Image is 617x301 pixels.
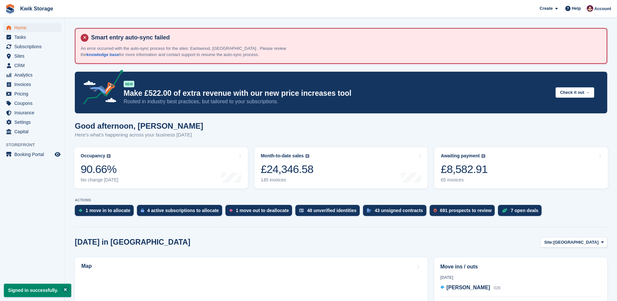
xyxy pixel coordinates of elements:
a: 4 active subscriptions to allocate [137,205,225,219]
span: Booking Portal [14,150,53,159]
img: stora-icon-8386f47178a22dfd0bd8f6a31ec36ba5ce8667c1dd55bd0f319d3a0aa187defe.svg [5,4,15,14]
span: [PERSON_NAME] [447,285,490,290]
span: Coupons [14,99,53,108]
span: 028 [494,286,500,290]
img: deal-1b604bf984904fb50ccaf53a9ad4b4a5d6e5aea283cecdc64d6e3604feb123c2.svg [502,208,507,213]
p: An error occurred with the auto-sync process for the sites: Earlswood, [GEOGRAPHIC_DATA] . Please... [81,45,308,58]
img: move_ins_to_allocate_icon-fdf77a2bb77ea45bf5b3d319d69a93e2d87916cf1d5bf7949dd705db3b84f3ca.svg [79,208,82,212]
a: 1 move in to allocate [75,205,137,219]
div: 43 unsigned contracts [375,208,423,213]
span: Analytics [14,70,53,79]
div: 65 invoices [441,177,488,183]
a: Kwik Storage [18,3,56,14]
div: £8,582.91 [441,163,488,176]
img: icon-info-grey-7440780725fd019a000dd9b08b2336e03edf1995a4989e88bcd33f0948082b44.svg [107,154,111,158]
a: 48 unverified identities [295,205,363,219]
img: verify_identity-adf6edd0f0f0b5bbfe63781bf79b02c33cf7c696d77639b501bdc392416b5a36.svg [299,208,304,212]
a: menu [3,108,61,117]
span: Help [572,5,581,12]
img: prospect-51fa495bee0391a8d652442698ab0144808aea92771e9ea1ae160a38d050c398.svg [434,208,437,212]
a: menu [3,70,61,79]
div: 691 prospects to review [440,208,492,213]
div: 48 unverified identities [307,208,356,213]
p: Rooted in industry best practices, but tailored to your subscriptions. [124,98,550,105]
div: £24,346.58 [261,163,314,176]
div: 1 move out to deallocate [236,208,289,213]
h2: [DATE] in [GEOGRAPHIC_DATA] [75,238,190,247]
span: Pricing [14,89,53,98]
div: 1 move in to allocate [86,208,130,213]
a: menu [3,61,61,70]
a: menu [3,42,61,51]
span: Invoices [14,80,53,89]
a: knowledge base [87,52,119,57]
span: Site: [544,239,553,246]
span: Capital [14,127,53,136]
a: menu [3,23,61,32]
a: Awaiting payment £8,582.91 65 invoices [434,147,608,189]
a: 691 prospects to review [430,205,498,219]
span: Create [540,5,553,12]
span: [GEOGRAPHIC_DATA] [553,239,598,246]
div: 4 active subscriptions to allocate [147,208,219,213]
img: ellie tragonette [587,5,593,12]
p: Here's what's happening across your business [DATE] [75,131,203,139]
a: 7 open deals [498,205,545,219]
div: NEW [124,81,134,87]
div: 145 invoices [261,177,314,183]
span: Account [594,6,611,12]
span: Settings [14,118,53,127]
span: Sites [14,51,53,61]
div: 7 open deals [511,208,538,213]
p: ACTIONS [75,198,607,202]
a: Month-to-date sales £24,346.58 145 invoices [254,147,428,189]
button: Site: [GEOGRAPHIC_DATA] [541,237,607,248]
span: Subscriptions [14,42,53,51]
img: active_subscription_to_allocate_icon-d502201f5373d7db506a760aba3b589e785aa758c864c3986d89f69b8ff3... [141,208,144,212]
a: 43 unsigned contracts [363,205,430,219]
div: Awaiting payment [441,153,480,159]
div: No change [DATE] [81,177,118,183]
a: Preview store [54,150,61,158]
a: menu [3,118,61,127]
p: Signed in successfully. [4,284,71,297]
a: [PERSON_NAME] 028 [440,284,501,292]
a: 1 move out to deallocate [225,205,295,219]
div: [DATE] [440,275,601,280]
img: icon-info-grey-7440780725fd019a000dd9b08b2336e03edf1995a4989e88bcd33f0948082b44.svg [305,154,309,158]
a: menu [3,33,61,42]
div: Month-to-date sales [261,153,304,159]
span: CRM [14,61,53,70]
a: menu [3,80,61,89]
span: Insurance [14,108,53,117]
img: price-adjustments-announcement-icon-8257ccfd72463d97f412b2fc003d46551f7dbcb40ab6d574587a9cd5c0d94... [78,70,123,107]
button: Check it out → [556,87,594,98]
a: menu [3,51,61,61]
div: 90.66% [81,163,118,176]
div: Occupancy [81,153,105,159]
h4: Smart entry auto-sync failed [88,34,601,41]
a: menu [3,127,61,136]
a: menu [3,150,61,159]
span: Home [14,23,53,32]
a: menu [3,89,61,98]
h2: Map [81,263,92,269]
h2: Move ins / outs [440,263,601,271]
img: contract_signature_icon-13c848040528278c33f63329250d36e43548de30e8caae1d1a13099fd9432cc5.svg [367,208,371,212]
a: Occupancy 90.66% No change [DATE] [74,147,248,189]
a: menu [3,99,61,108]
p: Make £522.00 of extra revenue with our new price increases tool [124,89,550,98]
h1: Good afternoon, [PERSON_NAME] [75,122,203,130]
img: move_outs_to_deallocate_icon-f764333ba52eb49d3ac5e1228854f67142a1ed5810a6f6cc68b1a99e826820c5.svg [229,208,233,212]
span: Storefront [6,142,65,148]
img: icon-info-grey-7440780725fd019a000dd9b08b2336e03edf1995a4989e88bcd33f0948082b44.svg [481,154,485,158]
span: Tasks [14,33,53,42]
